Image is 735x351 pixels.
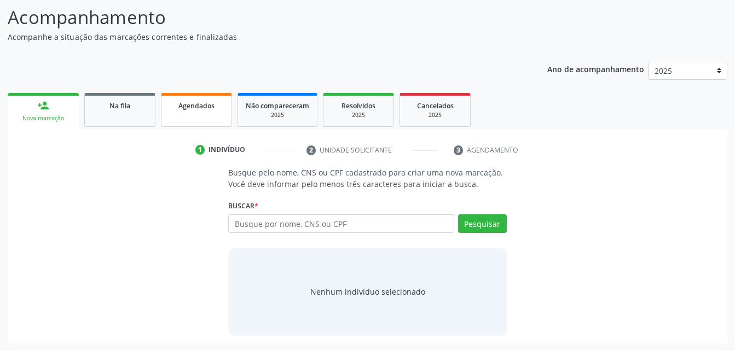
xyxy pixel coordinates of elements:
span: Na fila [109,101,130,110]
div: Nova marcação [15,114,71,122]
label: Buscar [228,197,258,214]
div: 2025 [331,111,386,119]
span: Agendados [178,101,215,110]
span: Cancelados [417,101,454,110]
div: Indivíduo [209,145,245,155]
span: Não compareceram [246,101,309,110]
p: Busque pelo nome, CNS ou CPF cadastrado para criar uma nova marcação. Você deve informar pelo men... [228,167,506,190]
div: 1 [195,145,205,155]
input: Busque por nome, CNS ou CPF [228,214,454,233]
div: 2025 [246,111,309,119]
p: Ano de acompanhamento [547,62,644,75]
p: Acompanhamento [8,4,512,31]
div: 2025 [408,111,462,119]
span: Resolvidos [342,101,375,110]
p: Acompanhe a situação das marcações correntes e finalizadas [8,31,512,43]
div: person_add [37,100,49,112]
div: Nenhum indivíduo selecionado [310,286,425,297]
button: Pesquisar [458,214,507,233]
